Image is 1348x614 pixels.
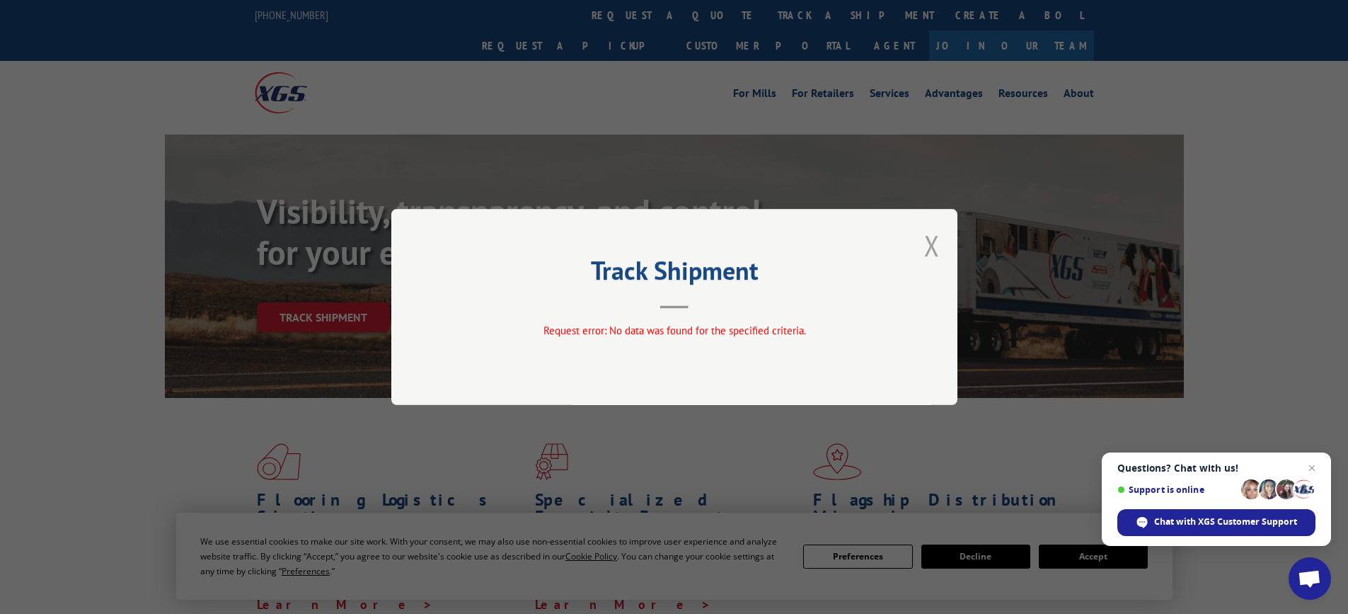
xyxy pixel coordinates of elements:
[462,261,887,288] h2: Track Shipment
[1154,516,1297,528] span: Chat with XGS Customer Support
[543,324,805,337] span: Request error: No data was found for the specified criteria.
[1117,462,1315,474] span: Questions? Chat with us!
[1303,460,1320,477] span: Close chat
[1117,509,1315,536] div: Chat with XGS Customer Support
[1289,557,1331,600] div: Open chat
[1117,484,1236,495] span: Support is online
[924,227,940,264] button: Close modal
